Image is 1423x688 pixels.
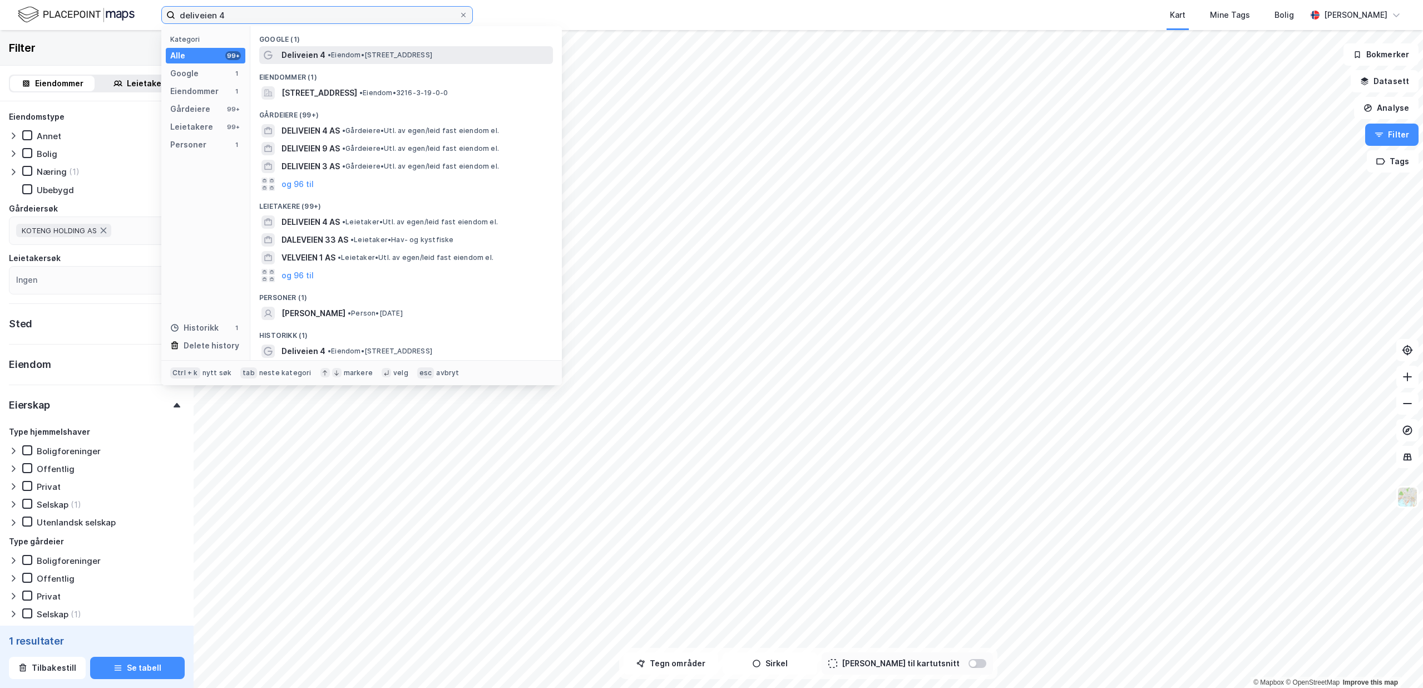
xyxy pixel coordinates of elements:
[281,124,340,137] span: DELIVEIEN 4 AS
[37,609,68,620] div: Selskap
[127,77,170,90] div: Leietakere
[37,573,75,584] div: Offentlig
[9,358,51,371] div: Eiendom
[281,269,314,282] button: og 96 til
[842,657,960,670] div: [PERSON_NAME] til kartutsnitt
[281,251,335,264] span: VELVEIEN 1 AS
[175,7,459,23] input: Søk på adresse, matrikkel, gårdeiere, leietakere eller personer
[1343,43,1419,66] button: Bokmerker
[281,160,340,173] span: DELIVEIEN 3 AS
[281,307,345,320] span: [PERSON_NAME]
[9,110,65,124] div: Eiendomstype
[436,368,459,377] div: avbryt
[9,425,90,439] div: Type hjemmelshaver
[250,284,562,304] div: Personer (1)
[342,162,345,170] span: •
[328,347,331,355] span: •
[9,657,86,679] button: Tilbakestill
[37,481,61,492] div: Privat
[1253,679,1284,686] a: Mapbox
[184,339,239,352] div: Delete history
[342,144,499,153] span: Gårdeiere • Utl. av egen/leid fast eiendom el.
[281,345,325,358] span: Deliveien 4
[281,233,348,247] span: DALEVEIEN 33 AS
[225,105,241,114] div: 99+
[232,87,241,96] div: 1
[259,368,312,377] div: neste kategori
[338,253,493,262] span: Leietaker • Utl. av egen/leid fast eiendom el.
[37,499,68,510] div: Selskap
[417,367,434,379] div: esc
[90,657,185,679] button: Se tabell
[1286,679,1340,686] a: OpenStreetMap
[37,556,101,566] div: Boligforeninger
[170,102,210,116] div: Gårdeiere
[1367,635,1423,688] iframe: Chat Widget
[202,368,232,377] div: nytt søk
[1170,8,1185,22] div: Kart
[9,399,50,412] div: Eierskap
[281,48,325,62] span: Deliveien 4
[170,367,200,379] div: Ctrl + k
[723,652,817,675] button: Sirkel
[71,499,81,510] div: (1)
[16,273,37,287] div: Ingen
[9,202,58,215] div: Gårdeiersøk
[9,39,36,57] div: Filter
[37,185,74,195] div: Ubebygd
[37,166,67,177] div: Næring
[281,142,340,155] span: DELIVEIEN 9 AS
[1324,8,1387,22] div: [PERSON_NAME]
[1354,97,1419,119] button: Analyse
[250,64,562,84] div: Eiendommer (1)
[225,51,241,60] div: 99+
[37,446,101,456] div: Boligforeninger
[71,609,81,620] div: (1)
[240,367,257,379] div: tab
[1367,150,1419,173] button: Tags
[170,120,213,134] div: Leietakere
[350,235,354,244] span: •
[35,77,83,90] div: Eiendommer
[342,144,345,153] span: •
[170,321,219,335] div: Historikk
[37,591,61,602] div: Privat
[232,140,241,149] div: 1
[359,89,363,97] span: •
[348,309,351,317] span: •
[624,652,718,675] button: Tegn områder
[1397,486,1418,508] img: Z
[170,49,185,62] div: Alle
[69,166,80,177] div: (1)
[1367,635,1423,688] div: Kontrollprogram for chat
[18,5,135,24] img: logo.f888ab2527a4732fd821a326f86c7f29.svg
[9,635,185,648] div: 1 resultater
[328,347,432,356] span: Eiendom • [STREET_ADDRESS]
[281,86,357,100] span: [STREET_ADDRESS]
[342,218,345,226] span: •
[9,317,32,331] div: Sted
[1365,124,1419,146] button: Filter
[250,322,562,342] div: Historikk (1)
[37,464,75,474] div: Offentlig
[232,69,241,78] div: 1
[342,162,499,171] span: Gårdeiere • Utl. av egen/leid fast eiendom el.
[9,252,61,265] div: Leietakersøk
[232,323,241,332] div: 1
[37,517,116,528] div: Utenlandsk selskap
[350,235,454,244] span: Leietaker • Hav- og kystfiske
[170,85,219,98] div: Eiendommer
[1343,679,1398,686] a: Improve this map
[9,535,64,548] div: Type gårdeier
[250,102,562,122] div: Gårdeiere (99+)
[281,178,314,191] button: og 96 til
[342,126,499,135] span: Gårdeiere • Utl. av egen/leid fast eiendom el.
[37,149,57,159] div: Bolig
[250,193,562,213] div: Leietakere (99+)
[328,51,432,60] span: Eiendom • [STREET_ADDRESS]
[1210,8,1250,22] div: Mine Tags
[170,138,206,151] div: Personer
[348,309,403,318] span: Person • [DATE]
[342,218,498,227] span: Leietaker • Utl. av egen/leid fast eiendom el.
[328,51,331,59] span: •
